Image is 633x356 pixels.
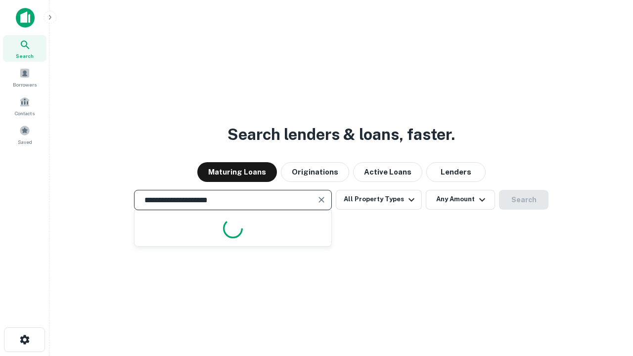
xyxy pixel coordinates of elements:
[426,190,495,210] button: Any Amount
[281,162,349,182] button: Originations
[16,8,35,28] img: capitalize-icon.png
[3,92,46,119] a: Contacts
[336,190,422,210] button: All Property Types
[584,277,633,324] iframe: Chat Widget
[18,138,32,146] span: Saved
[197,162,277,182] button: Maturing Loans
[13,81,37,89] span: Borrowers
[3,35,46,62] a: Search
[16,52,34,60] span: Search
[426,162,486,182] button: Lenders
[15,109,35,117] span: Contacts
[227,123,455,146] h3: Search lenders & loans, faster.
[353,162,422,182] button: Active Loans
[315,193,328,207] button: Clear
[3,121,46,148] a: Saved
[3,64,46,90] a: Borrowers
